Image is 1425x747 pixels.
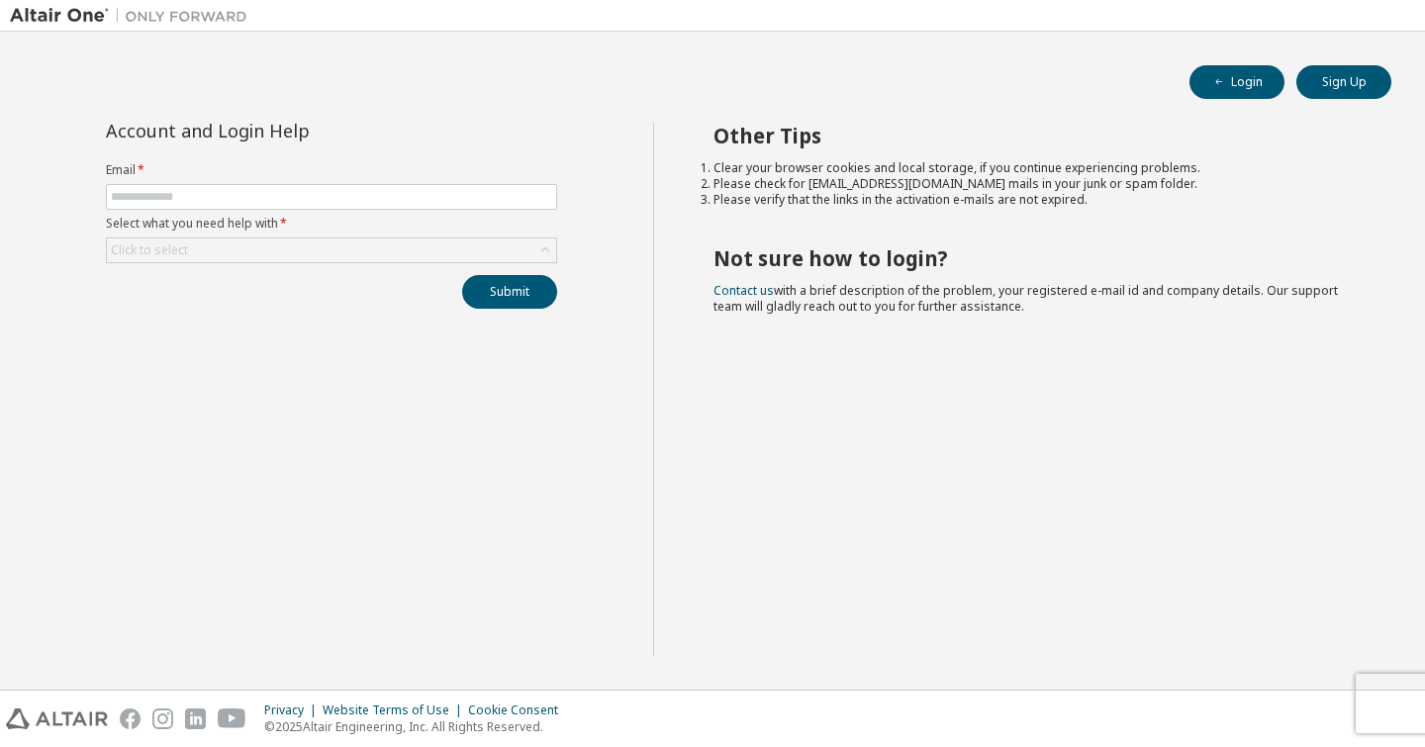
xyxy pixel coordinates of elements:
[264,702,323,718] div: Privacy
[713,123,1357,148] h2: Other Tips
[107,238,556,262] div: Click to select
[462,275,557,309] button: Submit
[120,708,141,729] img: facebook.svg
[10,6,257,26] img: Altair One
[106,216,557,232] label: Select what you need help with
[1296,65,1391,99] button: Sign Up
[106,162,557,178] label: Email
[713,192,1357,208] li: Please verify that the links in the activation e-mails are not expired.
[713,176,1357,192] li: Please check for [EMAIL_ADDRESS][DOMAIN_NAME] mails in your junk or spam folder.
[713,245,1357,271] h2: Not sure how to login?
[152,708,173,729] img: instagram.svg
[713,282,1338,315] span: with a brief description of the problem, your registered e-mail id and company details. Our suppo...
[323,702,468,718] div: Website Terms of Use
[713,160,1357,176] li: Clear your browser cookies and local storage, if you continue experiencing problems.
[106,123,467,139] div: Account and Login Help
[264,718,570,735] p: © 2025 Altair Engineering, Inc. All Rights Reserved.
[1189,65,1284,99] button: Login
[111,242,188,258] div: Click to select
[218,708,246,729] img: youtube.svg
[468,702,570,718] div: Cookie Consent
[6,708,108,729] img: altair_logo.svg
[185,708,206,729] img: linkedin.svg
[713,282,774,299] a: Contact us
